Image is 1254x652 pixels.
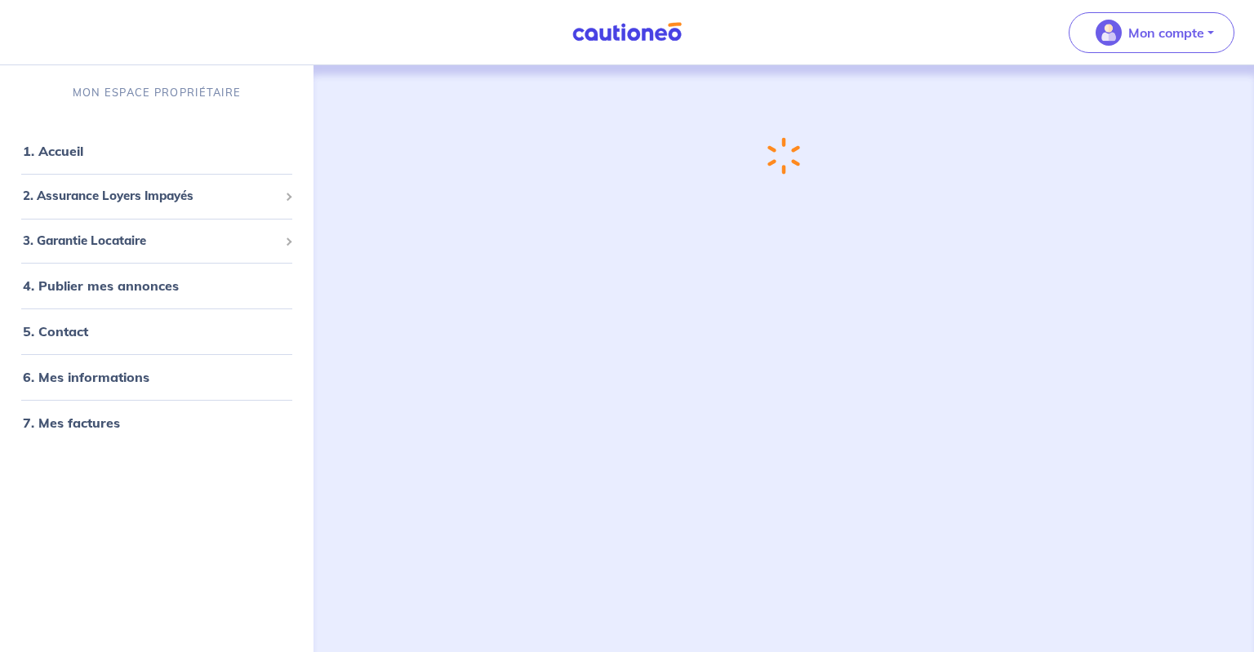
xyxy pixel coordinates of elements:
[73,85,241,100] p: MON ESPACE PROPRIÉTAIRE
[767,137,800,175] img: loading-spinner
[566,22,688,42] img: Cautioneo
[23,369,149,385] a: 6. Mes informations
[23,232,278,251] span: 3. Garantie Locataire
[23,143,83,159] a: 1. Accueil
[23,277,179,294] a: 4. Publier mes annonces
[1096,20,1122,46] img: illu_account_valid_menu.svg
[23,415,120,431] a: 7. Mes factures
[7,269,307,302] div: 4. Publier mes annonces
[7,315,307,348] div: 5. Contact
[23,187,278,206] span: 2. Assurance Loyers Impayés
[7,225,307,257] div: 3. Garantie Locataire
[1128,23,1204,42] p: Mon compte
[7,180,307,212] div: 2. Assurance Loyers Impayés
[7,135,307,167] div: 1. Accueil
[7,361,307,393] div: 6. Mes informations
[1069,12,1234,53] button: illu_account_valid_menu.svgMon compte
[7,406,307,439] div: 7. Mes factures
[23,323,88,339] a: 5. Contact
